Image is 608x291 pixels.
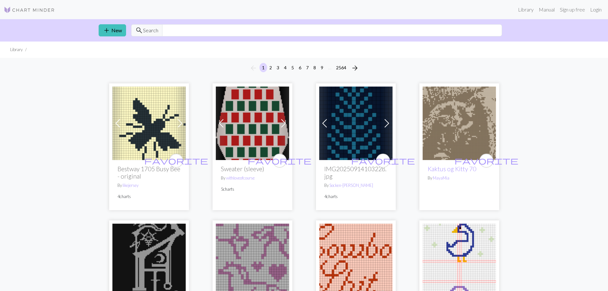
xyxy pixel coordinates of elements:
[226,175,255,180] a: withloveofcourse
[318,63,326,72] button: 9
[324,194,387,200] p: 4 charts
[479,154,493,168] button: favourite
[123,183,139,188] a: likejersey
[10,47,23,53] li: Library
[221,186,284,192] p: 5 charts
[311,63,319,72] button: 8
[281,63,289,72] button: 4
[334,63,349,72] button: 2564
[588,3,604,16] a: Login
[349,63,361,73] button: Next
[319,87,393,160] img: IMG20250914103228.jpg
[423,119,496,126] a: Kaktus og Kitty.jpg
[216,257,289,263] a: horses.jpg
[423,87,496,160] img: Kaktus og Kitty.jpg
[169,154,183,168] button: favourite
[103,26,110,35] span: add
[289,63,296,72] button: 5
[557,3,588,16] a: Sign up free
[248,154,312,167] i: favourite
[99,24,126,36] a: New
[423,257,496,263] a: DUCK
[304,63,311,72] button: 7
[454,156,518,165] span: favorite
[117,165,181,180] h2: Bestway 1705 Busy Bee - original
[515,3,536,16] a: Library
[536,3,557,16] a: Manual
[144,154,208,167] i: favourite
[248,156,312,165] span: favorite
[221,175,284,181] p: By
[296,63,304,72] button: 6
[351,156,415,165] span: favorite
[319,257,393,263] a: cowboy shit v2
[112,87,186,160] img: Bestway 1705 Busy Bee chart A - original
[351,154,415,167] i: favourite
[135,26,143,35] span: search
[117,194,181,200] p: 4 charts
[319,119,393,126] a: IMG20250914103228.jpg
[259,63,267,72] button: 1
[351,64,359,73] span: arrow_forward
[216,87,289,160] img: Sweater (sleeve)
[329,183,373,188] a: Socken-[PERSON_NAME]
[428,165,476,172] a: Kaktus og Kitty 70
[273,154,287,168] button: favourite
[221,165,284,172] h2: Sweater (sleeve)
[324,165,387,180] h2: IMG20250914103228.jpg
[216,119,289,126] a: Sweater (sleeve)
[376,154,390,168] button: favourite
[247,63,361,73] nav: Page navigation
[433,175,449,180] a: MayaMia
[428,175,491,181] p: By
[454,154,518,167] i: favourite
[324,182,387,188] p: By
[351,64,359,72] i: Next
[117,182,181,188] p: By
[274,63,282,72] button: 3
[112,119,186,126] a: Bestway 1705 Busy Bee chart A - original
[143,27,158,34] span: Search
[112,257,186,263] a: AD sigil.png
[4,6,55,14] img: Logo
[144,156,208,165] span: favorite
[267,63,274,72] button: 2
